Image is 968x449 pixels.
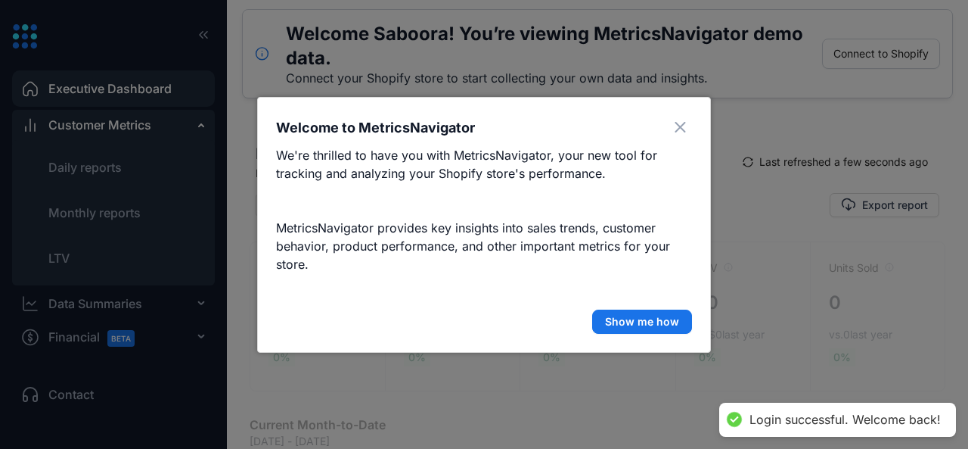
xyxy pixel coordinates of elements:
[605,314,679,329] span: Show me how
[668,116,692,140] button: Close
[749,412,941,428] div: Login successful. Welcome back!
[276,219,692,273] p: MetricsNavigator provides key insights into sales trends, customer behavior, product performance,...
[276,117,475,139] h3: Welcome to MetricsNavigator
[276,146,692,182] p: We're thrilled to have you with MetricsNavigator, your new tool for tracking and analyzing your S...
[592,310,692,334] button: Next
